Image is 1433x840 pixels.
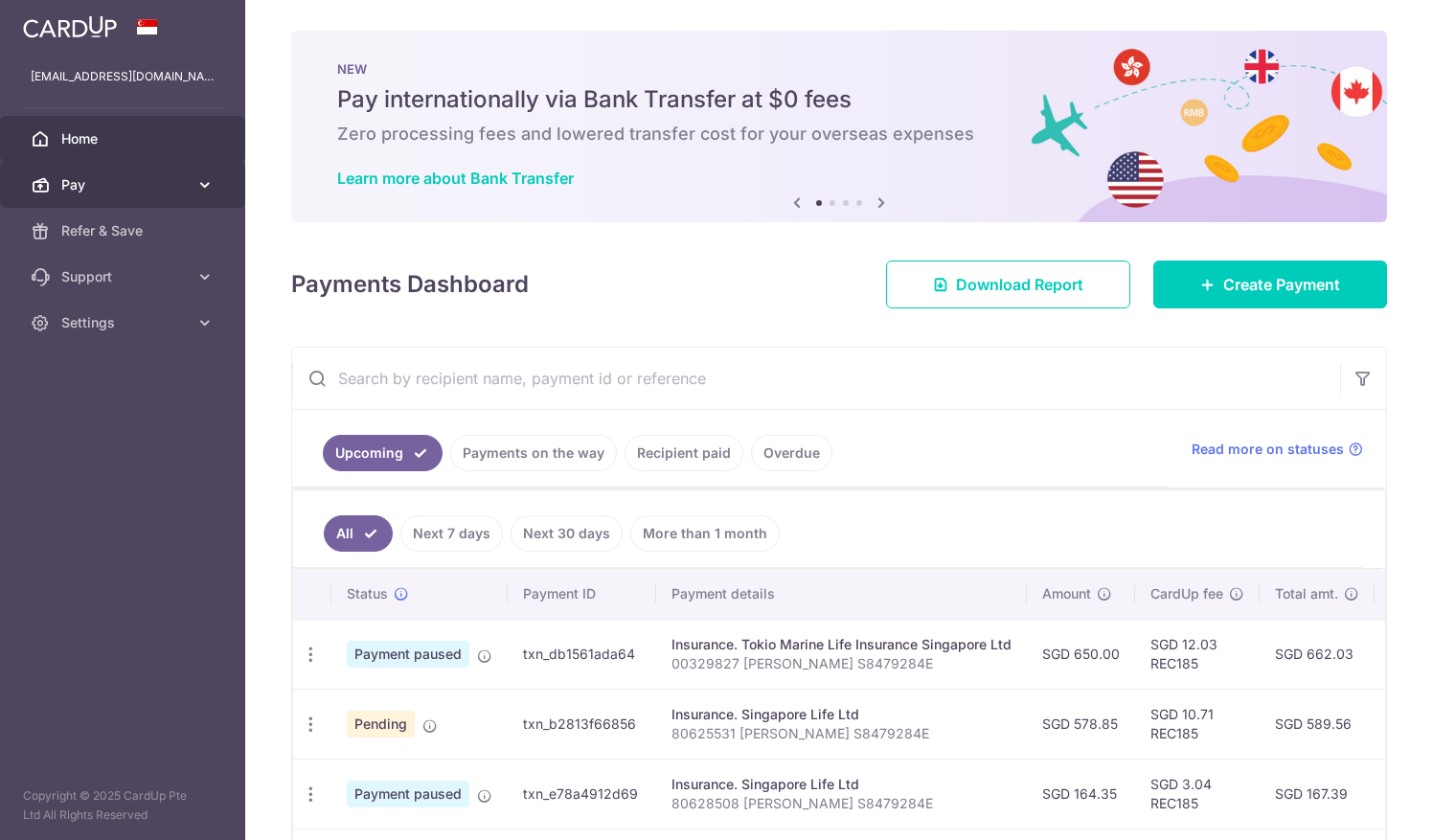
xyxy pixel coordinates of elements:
p: 00329827 [PERSON_NAME] S8479284E [671,654,1012,673]
span: Payment paused [347,641,469,668]
span: Amount [1042,584,1091,603]
span: Settings [61,313,188,332]
span: Download Report [956,273,1083,296]
a: Next 30 days [511,515,623,552]
span: CardUp fee [1150,584,1223,603]
td: txn_b2813f66856 [508,689,656,759]
span: Refer & Save [61,221,188,240]
h6: Zero processing fees and lowered transfer cost for your overseas expenses [337,123,1341,146]
a: All [324,515,393,552]
th: Payment ID [508,569,656,619]
a: Create Payment [1153,261,1387,308]
h4: Payments Dashboard [291,267,529,302]
span: Home [61,129,188,148]
a: Next 7 days [400,515,503,552]
td: SGD 650.00 [1027,619,1135,689]
input: Search by recipient name, payment id or reference [292,348,1340,409]
a: Learn more about Bank Transfer [337,169,574,188]
td: SGD 164.35 [1027,759,1135,829]
div: Insurance. Singapore Life Ltd [671,705,1012,724]
img: CardUp [23,15,117,38]
span: Read more on statuses [1192,440,1344,459]
th: Payment details [656,569,1027,619]
span: Pay [61,175,188,194]
td: SGD 589.56 [1260,689,1375,759]
td: txn_db1561ada64 [508,619,656,689]
a: Upcoming [323,435,443,471]
td: SGD 3.04 REC185 [1135,759,1260,829]
span: Total amt. [1275,584,1338,603]
td: SGD 10.71 REC185 [1135,689,1260,759]
span: Support [61,267,188,286]
td: txn_e78a4912d69 [508,759,656,829]
a: More than 1 month [630,515,780,552]
h5: Pay internationally via Bank Transfer at $0 fees [337,84,1341,115]
a: Overdue [751,435,832,471]
td: SGD 662.03 [1260,619,1375,689]
td: SGD 167.39 [1260,759,1375,829]
span: Status [347,584,388,603]
span: Payment paused [347,781,469,807]
span: Pending [347,711,415,738]
p: [EMAIL_ADDRESS][DOMAIN_NAME] [31,67,215,86]
p: 80625531 [PERSON_NAME] S8479284E [671,724,1012,743]
div: Insurance. Tokio Marine Life Insurance Singapore Ltd [671,635,1012,654]
span: Create Payment [1223,273,1340,296]
td: SGD 12.03 REC185 [1135,619,1260,689]
a: Payments on the way [450,435,617,471]
td: SGD 578.85 [1027,689,1135,759]
a: Recipient paid [625,435,743,471]
p: 80628508 [PERSON_NAME] S8479284E [671,794,1012,813]
div: Insurance. Singapore Life Ltd [671,775,1012,794]
img: Bank transfer banner [291,31,1387,222]
p: NEW [337,61,1341,77]
a: Download Report [886,261,1130,308]
a: Read more on statuses [1192,440,1363,459]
